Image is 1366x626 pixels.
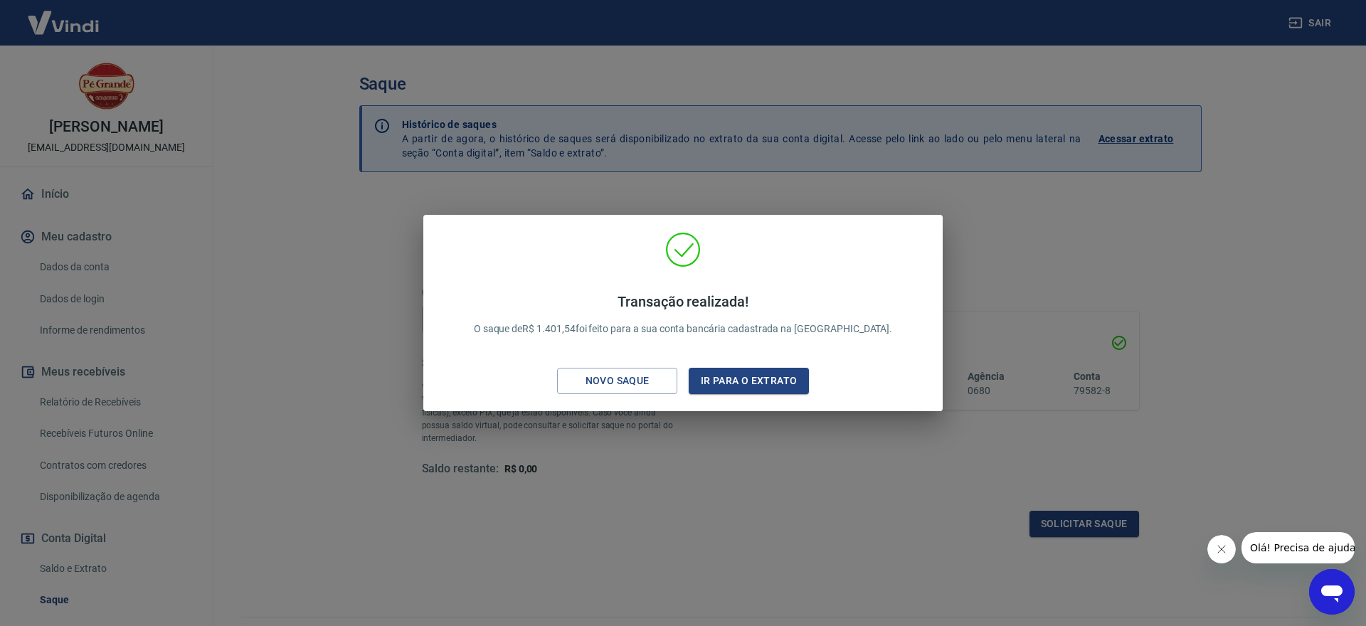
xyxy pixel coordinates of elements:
[474,293,893,310] h4: Transação realizada!
[689,368,809,394] button: Ir para o extrato
[568,372,667,390] div: Novo saque
[1241,532,1355,563] iframe: Mensagem da empresa
[9,10,120,21] span: Olá! Precisa de ajuda?
[474,293,893,336] p: O saque de R$ 1.401,54 foi feito para a sua conta bancária cadastrada na [GEOGRAPHIC_DATA].
[1207,535,1236,563] iframe: Fechar mensagem
[1309,569,1355,615] iframe: Botão para abrir a janela de mensagens
[557,368,677,394] button: Novo saque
